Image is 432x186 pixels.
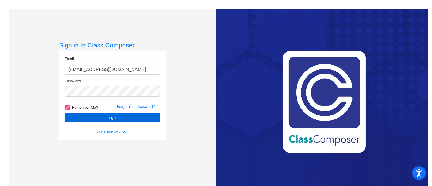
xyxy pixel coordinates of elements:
a: Forgot Your Password? [117,105,155,109]
h3: Sign in to Class Composer [59,41,166,49]
a: Single sign on - SSO [95,130,129,134]
span: Remember Me? [72,104,98,111]
label: Email [65,56,74,62]
label: Password [65,78,81,84]
button: Log In [65,113,160,122]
